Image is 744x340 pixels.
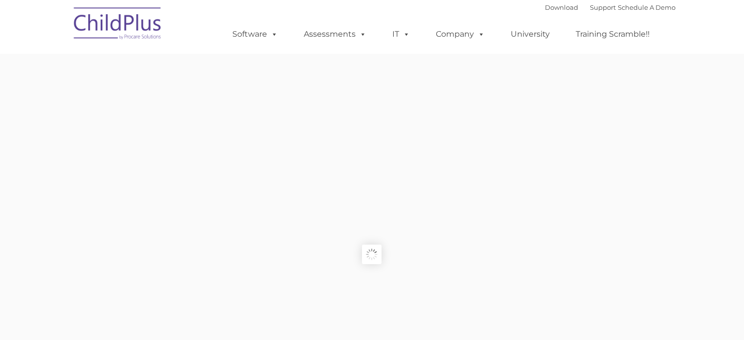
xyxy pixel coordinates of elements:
[545,3,578,11] a: Download
[618,3,676,11] a: Schedule A Demo
[590,3,616,11] a: Support
[545,3,676,11] font: |
[383,24,420,44] a: IT
[294,24,376,44] a: Assessments
[501,24,560,44] a: University
[223,24,288,44] a: Software
[566,24,659,44] a: Training Scramble!!
[69,0,167,49] img: ChildPlus by Procare Solutions
[426,24,495,44] a: Company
